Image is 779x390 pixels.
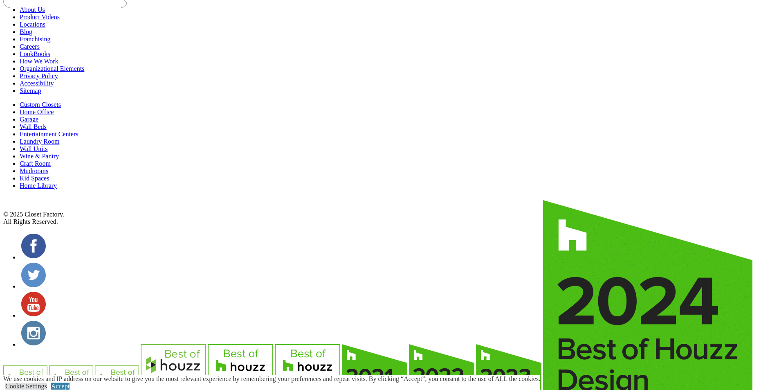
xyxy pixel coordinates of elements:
a: Custom Closets [20,101,61,108]
a: Wall Beds [20,123,47,130]
a: Careers [20,43,40,50]
a: Garage [20,116,38,123]
a: Wall Units [20,145,47,152]
a: Sitemap [20,87,41,94]
a: Franchising [20,36,51,43]
a: Accept [51,383,70,390]
a: Cookie Settings [5,383,47,390]
a: Blog [20,28,32,35]
a: Mudrooms [20,167,48,174]
a: Locations [20,21,45,28]
a: LookBooks [20,50,50,57]
a: Accessibility [20,80,54,87]
a: Home Office [20,108,54,115]
a: Laundry Room [20,138,59,145]
a: Organizational Elements [20,65,84,72]
a: Kid Spaces [20,175,49,182]
a: Entertainment Centers [20,131,79,138]
div: © 2025 Closet Factory. All Rights Reserved. [3,196,776,348]
a: Product Videos [20,14,60,20]
div: We use cookies and IP address on our website to give you the most relevant experience by remember... [3,375,540,383]
a: Home Library [20,182,57,189]
a: About Us [20,6,45,13]
a: Wine & Pantry [20,153,59,160]
a: Craft Room [20,160,51,167]
a: Privacy Policy [20,72,58,79]
a: How We Work [20,58,58,65]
